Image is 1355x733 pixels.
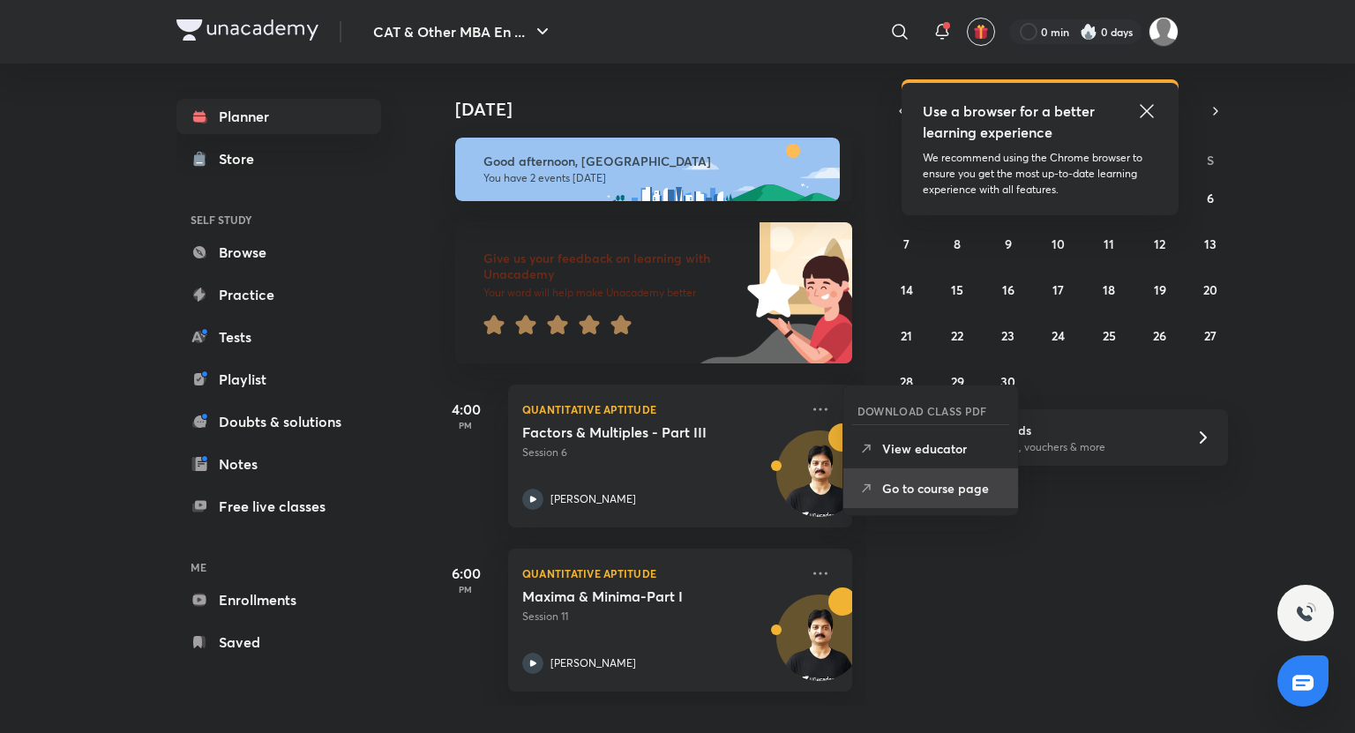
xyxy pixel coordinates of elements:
[522,423,742,441] h5: Factors & Multiples - Part III
[943,367,971,395] button: September 29, 2025
[1052,327,1065,344] abbr: September 24, 2025
[1295,602,1316,624] img: ttu
[176,205,381,235] h6: SELF STUDY
[176,582,381,617] a: Enrollments
[882,439,1004,458] p: View educator
[1154,281,1166,298] abbr: September 19, 2025
[176,235,381,270] a: Browse
[1103,327,1116,344] abbr: September 25, 2025
[994,321,1022,349] button: September 23, 2025
[430,584,501,595] p: PM
[954,236,961,252] abbr: September 8, 2025
[363,14,564,49] button: CAT & Other MBA En ...
[522,609,799,625] p: Session 11
[893,321,921,349] button: September 21, 2025
[550,491,636,507] p: [PERSON_NAME]
[430,563,501,584] h5: 6:00
[893,367,921,395] button: September 28, 2025
[994,229,1022,258] button: September 9, 2025
[1146,275,1174,303] button: September 19, 2025
[522,563,799,584] p: Quantitative Aptitude
[1104,236,1114,252] abbr: September 11, 2025
[483,251,741,282] h6: Give us your feedback on learning with Unacademy
[967,18,995,46] button: avatar
[1196,229,1224,258] button: September 13, 2025
[176,99,381,134] a: Planner
[176,141,381,176] a: Store
[893,229,921,258] button: September 7, 2025
[483,171,824,185] p: You have 2 events [DATE]
[483,286,741,300] p: Your word will help make Unacademy better
[176,19,318,41] img: Company Logo
[1153,327,1166,344] abbr: September 26, 2025
[550,655,636,671] p: [PERSON_NAME]
[1149,17,1179,47] img: Nitin
[1203,281,1217,298] abbr: September 20, 2025
[455,138,840,201] img: afternoon
[176,404,381,439] a: Doubts & solutions
[957,421,1174,439] h6: Refer friends
[943,275,971,303] button: September 15, 2025
[900,373,913,390] abbr: September 28, 2025
[1095,229,1123,258] button: September 11, 2025
[483,153,824,169] h6: Good afternoon, [GEOGRAPHIC_DATA]
[1207,190,1214,206] abbr: September 6, 2025
[176,19,318,45] a: Company Logo
[903,236,910,252] abbr: September 7, 2025
[1207,152,1214,168] abbr: Saturday
[176,552,381,582] h6: ME
[430,420,501,430] p: PM
[1001,327,1014,344] abbr: September 23, 2025
[1052,281,1064,298] abbr: September 17, 2025
[430,399,501,420] h5: 4:00
[882,479,1004,497] p: Go to course page
[777,604,862,689] img: Avatar
[1146,229,1174,258] button: September 12, 2025
[176,362,381,397] a: Playlist
[1044,275,1073,303] button: September 17, 2025
[1080,23,1097,41] img: streak
[687,222,852,363] img: feedback_image
[923,101,1098,143] h5: Use a browser for a better learning experience
[893,275,921,303] button: September 14, 2025
[857,403,987,419] h6: DOWNLOAD CLASS PDF
[951,281,963,298] abbr: September 15, 2025
[943,321,971,349] button: September 22, 2025
[1204,236,1217,252] abbr: September 13, 2025
[901,281,913,298] abbr: September 14, 2025
[1002,281,1014,298] abbr: September 16, 2025
[522,587,742,605] h5: Maxima & Minima-Part I
[951,327,963,344] abbr: September 22, 2025
[176,625,381,660] a: Saved
[1146,321,1174,349] button: September 26, 2025
[176,489,381,524] a: Free live classes
[1154,236,1165,252] abbr: September 12, 2025
[957,439,1174,455] p: Win a laptop, vouchers & more
[1204,327,1217,344] abbr: September 27, 2025
[176,319,381,355] a: Tests
[1052,236,1065,252] abbr: September 10, 2025
[973,24,989,40] img: avatar
[923,150,1157,198] p: We recommend using the Chrome browser to ensure you get the most up-to-date learning experience w...
[176,277,381,312] a: Practice
[1196,183,1224,212] button: September 6, 2025
[951,373,964,390] abbr: September 29, 2025
[522,399,799,420] p: Quantitative Aptitude
[943,229,971,258] button: September 8, 2025
[994,275,1022,303] button: September 16, 2025
[522,445,799,460] p: Session 6
[1196,321,1224,349] button: September 27, 2025
[1196,275,1224,303] button: September 20, 2025
[219,148,265,169] div: Store
[1095,321,1123,349] button: September 25, 2025
[1000,373,1015,390] abbr: September 30, 2025
[994,367,1022,395] button: September 30, 2025
[901,327,912,344] abbr: September 21, 2025
[176,446,381,482] a: Notes
[1044,321,1073,349] button: September 24, 2025
[1044,229,1073,258] button: September 10, 2025
[455,99,870,120] h4: [DATE]
[1095,275,1123,303] button: September 18, 2025
[777,440,862,525] img: Avatar
[1103,281,1115,298] abbr: September 18, 2025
